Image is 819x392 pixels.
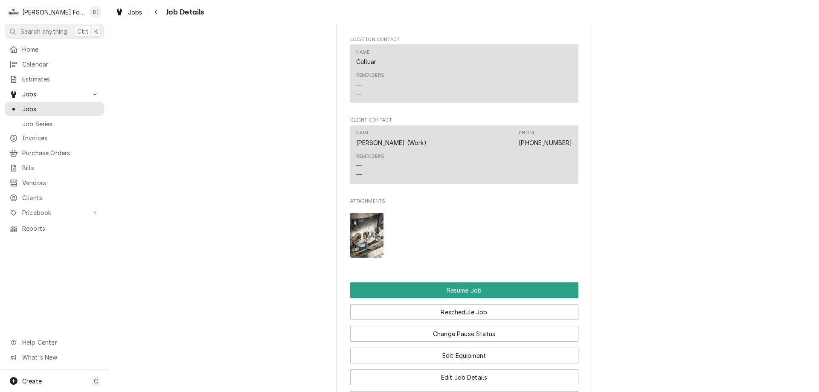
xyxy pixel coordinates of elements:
[356,130,427,147] div: Name
[5,57,104,71] a: Calendar
[22,105,99,113] span: Jobs
[356,81,362,90] div: —
[5,117,104,131] a: Job Series
[77,27,88,36] span: Ctrl
[22,224,99,233] span: Reports
[22,45,99,54] span: Home
[20,27,67,36] span: Search anything
[128,8,142,17] span: Jobs
[519,139,572,146] a: [PHONE_NUMBER]
[94,27,98,36] span: K
[8,6,20,18] div: Marshall Food Equipment Service's Avatar
[22,208,87,217] span: Pricebook
[22,75,99,84] span: Estimates
[5,206,104,220] a: Go to Pricebook
[5,221,104,235] a: Reports
[350,125,578,184] div: Contact
[350,282,578,298] div: Button Group Row
[5,87,104,101] a: Go to Jobs
[350,36,578,107] div: Location Contact
[356,57,377,66] div: Celluar
[22,148,99,157] span: Purchase Orders
[5,72,104,86] a: Estimates
[5,102,104,116] a: Jobs
[350,363,578,385] div: Button Group Row
[350,213,384,258] img: INHYeVuUQyUyz12Wa9Ka
[356,72,384,79] div: Reminders
[5,350,104,364] a: Go to What's New
[150,5,163,19] button: Navigate back
[22,119,99,128] span: Job Series
[350,198,578,264] div: Attachments
[356,90,362,99] div: —
[350,44,578,103] div: Contact
[350,326,578,342] button: Change Pause Status
[22,377,42,385] span: Create
[350,298,578,320] div: Button Group Row
[22,163,99,172] span: Bills
[8,6,20,18] div: M
[22,90,87,99] span: Jobs
[356,130,370,136] div: Name
[350,206,578,264] span: Attachments
[350,348,578,363] button: Edit Equipment
[350,304,578,320] button: Reschedule Job
[350,125,578,188] div: Client Contact List
[5,161,104,175] a: Bills
[356,49,370,56] div: Name
[350,320,578,342] div: Button Group Row
[112,5,146,19] a: Jobs
[5,176,104,190] a: Vendors
[22,338,99,347] span: Help Center
[22,178,99,187] span: Vendors
[90,6,102,18] div: D(
[350,117,578,124] span: Client Contact
[356,138,427,147] div: [PERSON_NAME] (Work)
[519,130,535,136] div: Phone
[5,335,104,349] a: Go to Help Center
[94,377,98,386] span: C
[350,117,578,187] div: Client Contact
[350,282,578,298] button: Resume Job
[5,191,104,205] a: Clients
[5,131,104,145] a: Invoices
[350,342,578,363] div: Button Group Row
[356,161,362,170] div: —
[350,198,578,205] span: Attachments
[350,36,578,43] span: Location Contact
[163,6,204,18] span: Job Details
[22,8,85,17] div: [PERSON_NAME] Food Equipment Service
[90,6,102,18] div: Derek Testa (81)'s Avatar
[22,134,99,142] span: Invoices
[519,130,572,147] div: Phone
[5,42,104,56] a: Home
[356,170,362,179] div: —
[356,72,384,98] div: Reminders
[350,369,578,385] button: Edit Job Details
[356,49,377,66] div: Name
[5,146,104,160] a: Purchase Orders
[356,153,384,160] div: Reminders
[356,153,384,179] div: Reminders
[5,24,104,39] button: Search anythingCtrlK
[350,44,578,107] div: Location Contact List
[22,353,99,362] span: What's New
[22,60,99,69] span: Calendar
[22,193,99,202] span: Clients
